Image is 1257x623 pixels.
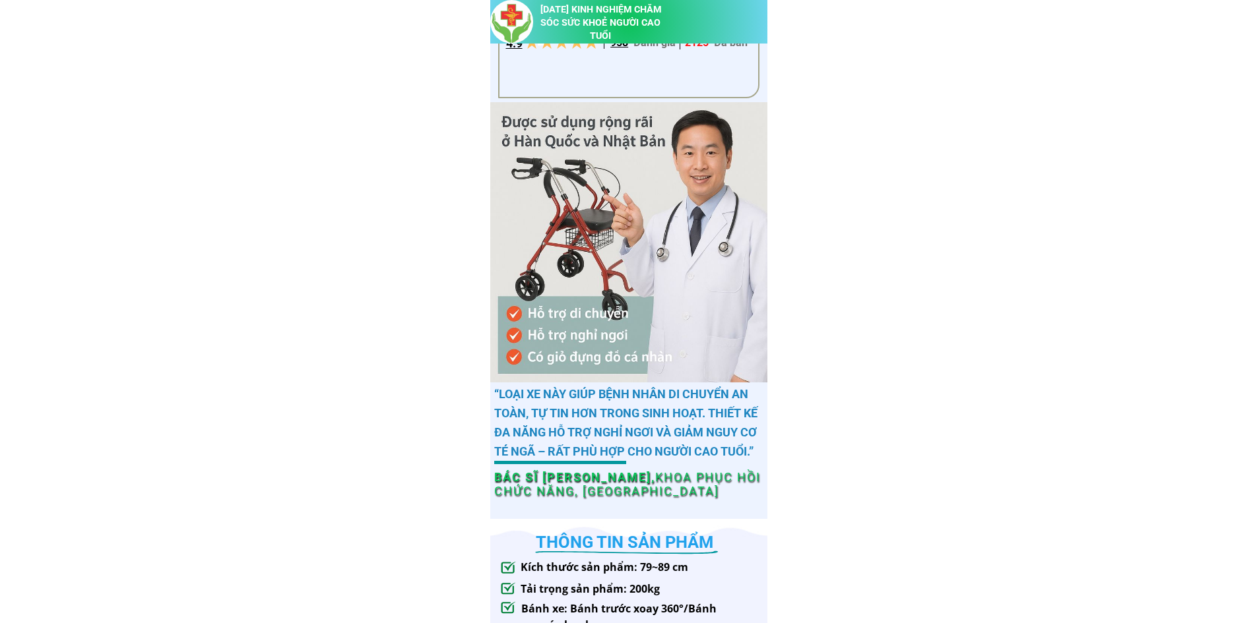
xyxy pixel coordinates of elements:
[494,470,761,498] span: Khoa Phục hồi chức năng, [GEOGRAPHIC_DATA]
[494,385,768,461] h3: “Loại xe này giúp bệnh nhân di chuyển an toàn, tự tin hơn trong sinh hoạt. Thiết kế đa năng hỗ tr...
[537,3,664,43] h3: [DATE] KINH NGHIỆM CHĂM SÓC SỨC KHOẺ NGƯỜI CAO TUỔI
[610,36,628,49] span: 958
[521,559,693,576] h3: Kích thước sản phẩm: 79~89 cm
[494,470,768,498] h3: Bác sĩ [PERSON_NAME],
[521,581,693,598] h3: Tải trọng sản phẩm: 200kg
[506,34,525,53] h3: 4.9
[633,36,676,49] span: Đánh giá
[685,36,709,49] span: 2125
[714,36,748,49] span: Đã bán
